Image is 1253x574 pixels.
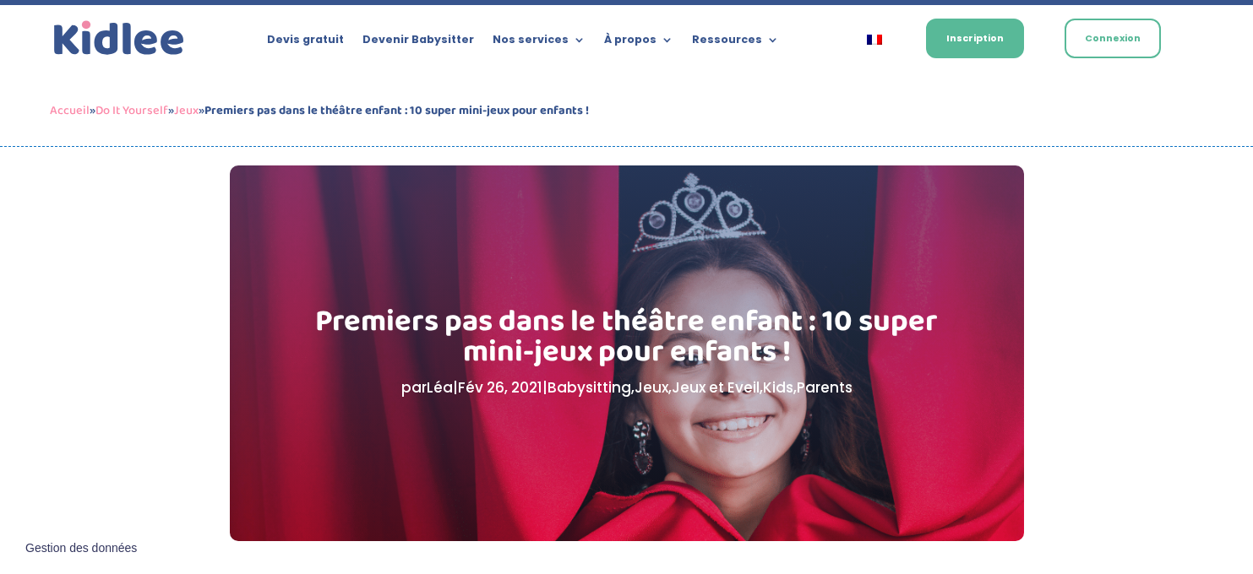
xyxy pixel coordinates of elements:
[548,377,631,398] a: Babysitting
[50,17,188,60] img: logo_kidlee_bleu
[926,19,1024,58] a: Inscription
[95,100,168,121] a: Do It Yourself
[1065,19,1161,58] a: Connexion
[692,34,779,52] a: Ressources
[25,541,137,556] span: Gestion des données
[635,377,668,398] a: Jeux
[763,377,793,398] a: Kids
[50,100,589,121] span: » » »
[314,376,939,400] p: par | | , , , ,
[493,34,586,52] a: Nos services
[50,17,188,60] a: Kidlee Logo
[50,100,90,121] a: Accueil
[15,531,147,566] button: Gestion des données
[604,34,673,52] a: À propos
[672,377,760,398] a: Jeux et Eveil
[867,35,882,45] img: Français
[427,377,453,398] a: Léa
[362,34,474,52] a: Devenir Babysitter
[174,100,199,121] a: Jeux
[314,306,939,376] h1: Premiers pas dans le théâtre enfant : 10 super mini-jeux pour enfants !
[797,377,853,398] a: Parents
[267,34,344,52] a: Devis gratuit
[458,377,542,398] span: Fév 26, 2021
[204,100,589,121] strong: Premiers pas dans le théâtre enfant : 10 super mini-jeux pour enfants !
